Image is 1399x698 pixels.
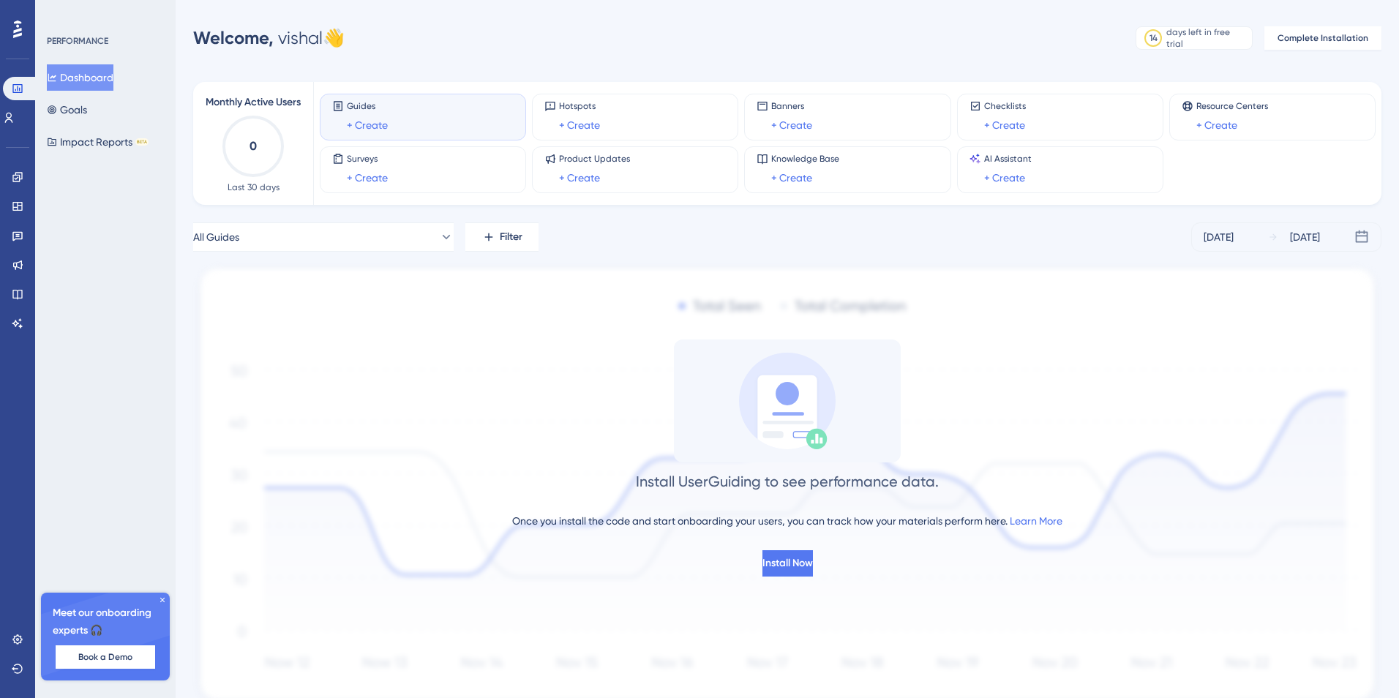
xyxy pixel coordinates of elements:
span: Last 30 days [228,181,280,193]
span: Knowledge Base [771,153,839,165]
div: Once you install the code and start onboarding your users, you can track how your materials perfo... [512,512,1062,530]
span: Meet our onboarding experts 🎧 [53,604,158,639]
span: Install Now [762,555,813,572]
span: AI Assistant [984,153,1032,165]
span: Monthly Active Users [206,94,301,111]
div: BETA [135,138,149,146]
a: + Create [1196,116,1237,134]
span: Hotspots [559,100,600,112]
span: Surveys [347,153,388,165]
div: [DATE] [1204,228,1234,246]
span: Product Updates [559,153,630,165]
span: Checklists [984,100,1026,112]
div: vishal 👋 [193,26,345,50]
a: Learn More [1010,515,1062,527]
div: 14 [1149,32,1158,44]
button: Impact ReportsBETA [47,129,149,155]
a: + Create [771,116,812,134]
button: Goals [47,97,87,123]
span: Resource Centers [1196,100,1268,112]
a: + Create [984,116,1025,134]
a: + Create [347,116,388,134]
div: Install UserGuiding to see performance data. [636,471,939,492]
span: Banners [771,100,812,112]
button: Install Now [762,550,813,577]
text: 0 [250,139,257,153]
a: + Create [559,169,600,187]
a: + Create [771,169,812,187]
span: Welcome, [193,27,274,48]
div: [DATE] [1290,228,1320,246]
div: days left in free trial [1166,26,1248,50]
button: Complete Installation [1264,26,1381,50]
a: + Create [347,169,388,187]
span: Filter [500,228,522,246]
button: Dashboard [47,64,113,91]
button: Filter [465,222,539,252]
div: PERFORMANCE [47,35,108,47]
button: All Guides [193,222,454,252]
span: Book a Demo [78,651,132,663]
a: + Create [559,116,600,134]
a: + Create [984,169,1025,187]
span: Complete Installation [1278,32,1368,44]
button: Book a Demo [56,645,155,669]
span: All Guides [193,228,239,246]
span: Guides [347,100,388,112]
